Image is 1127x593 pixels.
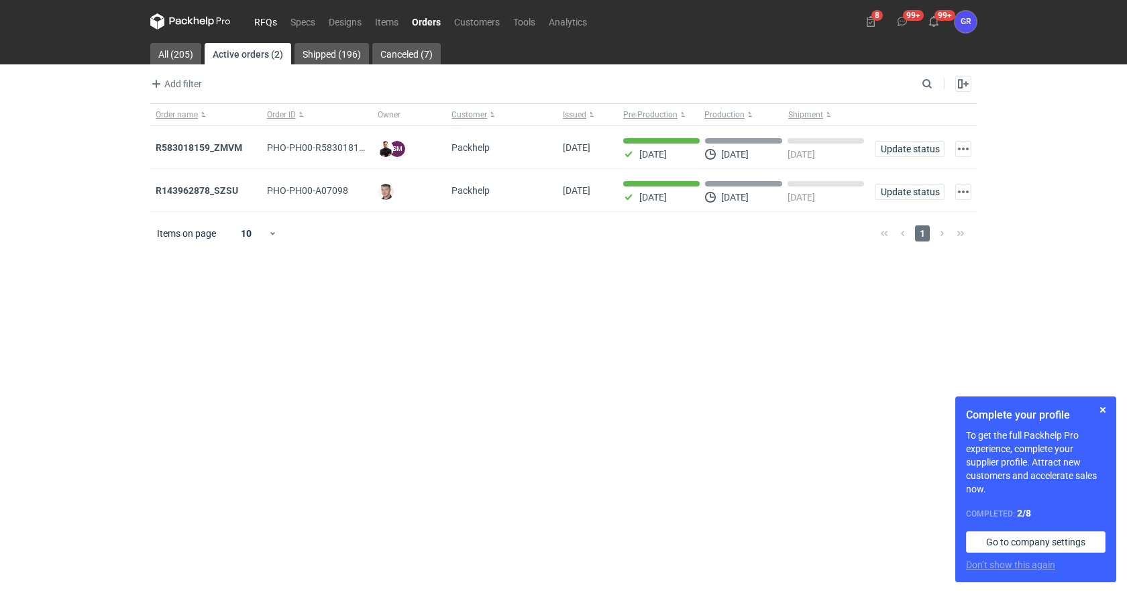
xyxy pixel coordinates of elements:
span: 12/08/2025 [563,142,590,153]
span: Update status [881,144,938,154]
p: [DATE] [721,149,749,160]
p: To get the full Packhelp Pro experience, complete your supplier profile. Attract new customers an... [966,429,1106,496]
a: Go to company settings [966,531,1106,553]
span: 1 [915,225,930,241]
button: Actions [955,141,971,157]
a: Customers [447,13,506,30]
p: [DATE] [788,149,815,160]
button: Issued [557,104,618,125]
a: R583018159_ZMVM [156,142,242,153]
button: 8 [860,11,881,32]
span: Order name [156,109,198,120]
span: Add filter [148,76,202,92]
span: Issued [563,109,586,120]
img: Tomasz Kubiak [378,141,394,157]
figcaption: SM [389,141,405,157]
span: Production [704,109,745,120]
button: Customer [446,104,557,125]
svg: Packhelp Pro [150,13,231,30]
a: Designs [322,13,368,30]
a: All (205) [150,43,201,64]
a: Active orders (2) [205,43,291,64]
strong: 2 / 8 [1017,508,1031,519]
span: 11/08/2025 [563,185,590,196]
div: 10 [225,224,268,243]
button: Add filter [148,76,203,92]
span: Packhelp [451,142,490,153]
span: Owner [378,109,400,120]
span: Shipment [788,109,823,120]
button: Skip for now [1095,402,1111,418]
div: Completed: [966,506,1106,521]
div: Grzegorz Rosa [955,11,977,33]
a: Tools [506,13,542,30]
button: Production [702,104,786,125]
a: Shipped (196) [294,43,369,64]
span: PHO-PH00-A07098 [267,185,348,196]
a: Canceled (7) [372,43,441,64]
a: Items [368,13,405,30]
p: [DATE] [721,192,749,203]
button: Pre-Production [618,104,702,125]
button: Update status [875,141,945,157]
button: Order name [150,104,262,125]
button: 99+ [923,11,945,32]
img: Maciej Sikora [378,184,394,200]
p: [DATE] [639,192,667,203]
a: Specs [284,13,322,30]
h1: Complete your profile [966,407,1106,423]
a: Orders [405,13,447,30]
span: Update status [881,187,938,197]
span: Items on page [157,227,216,240]
a: RFQs [248,13,284,30]
button: Don’t show this again [966,558,1055,572]
a: R143962878_SZSU [156,185,238,196]
button: Update status [875,184,945,200]
button: GR [955,11,977,33]
p: [DATE] [639,149,667,160]
span: Customer [451,109,487,120]
span: PHO-PH00-R583018159_ZMVM [267,142,401,153]
button: Actions [955,184,971,200]
span: Packhelp [451,185,490,196]
p: [DATE] [788,192,815,203]
button: 99+ [892,11,913,32]
button: Shipment [786,104,869,125]
a: Analytics [542,13,594,30]
button: Order ID [262,104,373,125]
span: Order ID [267,109,296,120]
span: Pre-Production [623,109,678,120]
input: Search [919,76,962,92]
